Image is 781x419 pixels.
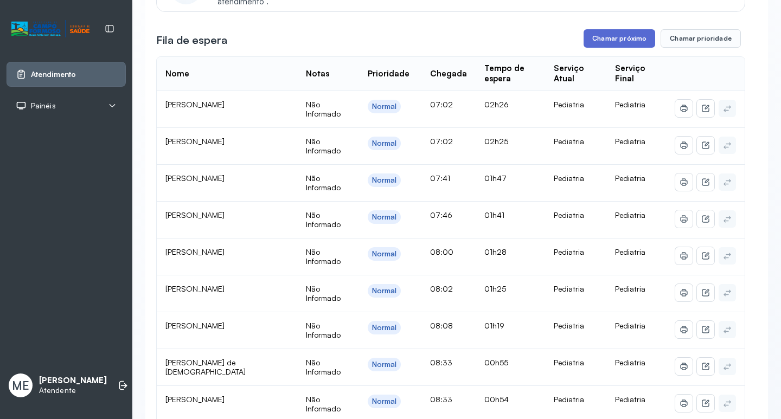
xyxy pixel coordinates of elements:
span: [PERSON_NAME] [165,321,225,330]
div: Serviço Final [615,63,658,84]
div: Pediatria [554,395,598,404]
p: Atendente [39,386,107,395]
span: 02h25 [484,137,508,146]
span: 01h25 [484,284,506,293]
span: 00h55 [484,358,508,367]
span: 02h26 [484,100,509,109]
span: 08:00 [430,247,453,256]
span: Não Informado [306,395,341,414]
div: Notas [306,69,329,79]
p: [PERSON_NAME] [39,376,107,386]
span: [PERSON_NAME] [165,100,225,109]
div: Pediatria [554,173,598,183]
span: Não Informado [306,358,341,377]
div: Pediatria [554,247,598,257]
span: 07:02 [430,100,453,109]
div: Pediatria [554,137,598,146]
span: Não Informado [306,100,341,119]
span: Pediatria [615,247,645,256]
div: Normal [372,139,397,148]
span: 07:02 [430,137,453,146]
span: Não Informado [306,210,341,229]
span: [PERSON_NAME] [165,247,225,256]
span: Não Informado [306,247,341,266]
div: Normal [372,323,397,332]
img: Logotipo do estabelecimento [11,20,89,38]
div: Chegada [430,69,467,79]
div: Pediatria [554,321,598,331]
div: Serviço Atual [554,63,598,84]
span: Pediatria [615,284,645,293]
span: Não Informado [306,321,341,340]
div: Pediatria [554,210,598,220]
span: Não Informado [306,284,341,303]
span: 00h54 [484,395,509,404]
span: Pediatria [615,137,645,146]
div: Normal [372,286,397,295]
div: Prioridade [368,69,409,79]
span: [PERSON_NAME] [165,173,225,183]
div: Normal [372,102,397,111]
button: Chamar próximo [584,29,655,48]
button: Chamar prioridade [661,29,741,48]
span: [PERSON_NAME] [165,210,225,220]
span: 07:41 [430,173,450,183]
div: Normal [372,397,397,406]
span: [PERSON_NAME] [165,137,225,146]
span: 01h41 [484,210,504,220]
span: 08:02 [430,284,453,293]
h3: Fila de espera [156,33,227,48]
span: 01h19 [484,321,504,330]
span: 07:46 [430,210,452,220]
a: Atendimento [16,69,117,80]
span: Pediatria [615,358,645,367]
div: Pediatria [554,358,598,368]
div: Normal [372,176,397,185]
span: Pediatria [615,321,645,330]
span: 01h47 [484,173,507,183]
div: Normal [372,360,397,369]
div: Normal [372,249,397,259]
span: [PERSON_NAME] [165,395,225,404]
span: 01h28 [484,247,507,256]
span: 08:33 [430,395,452,404]
span: Não Informado [306,137,341,156]
span: Não Informado [306,173,341,192]
div: Tempo de espera [484,63,536,84]
div: Normal [372,212,397,222]
span: Pediatria [615,210,645,220]
div: Pediatria [554,100,598,109]
div: Nome [165,69,189,79]
span: Atendimento [31,70,76,79]
div: Pediatria [554,284,598,294]
span: Pediatria [615,173,645,183]
span: [PERSON_NAME] [165,284,225,293]
span: Pediatria [615,100,645,109]
span: Painéis [31,101,56,111]
span: Pediatria [615,395,645,404]
span: [PERSON_NAME] de [DEMOGRAPHIC_DATA] [165,358,246,377]
span: 08:08 [430,321,453,330]
span: 08:33 [430,358,452,367]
